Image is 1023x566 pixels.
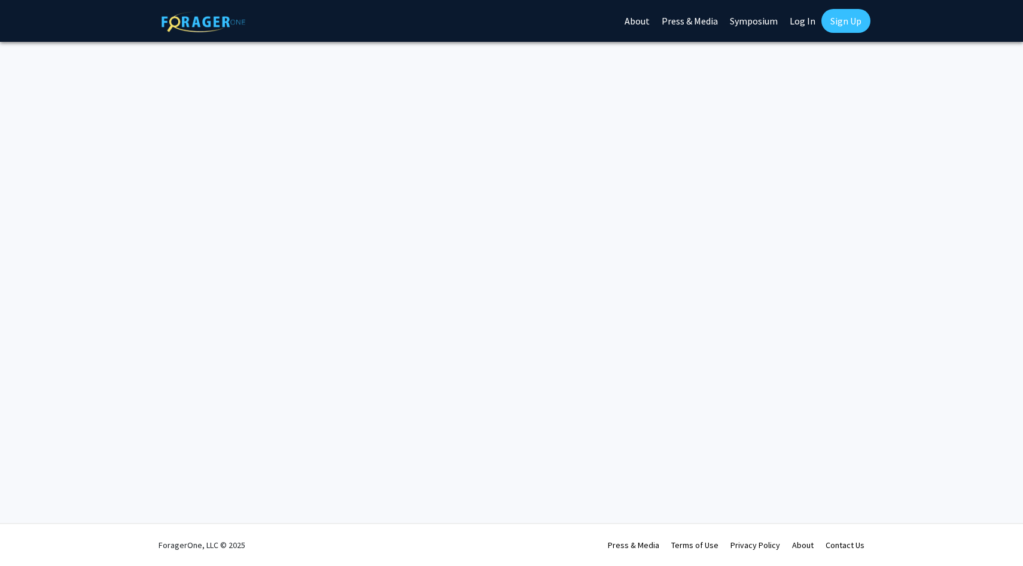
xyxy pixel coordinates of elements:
a: Sign Up [821,9,870,33]
a: Privacy Policy [730,540,780,550]
a: Contact Us [826,540,864,550]
a: Terms of Use [671,540,718,550]
div: ForagerOne, LLC © 2025 [159,524,245,566]
a: Press & Media [608,540,659,550]
a: About [792,540,814,550]
img: ForagerOne Logo [162,11,245,32]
